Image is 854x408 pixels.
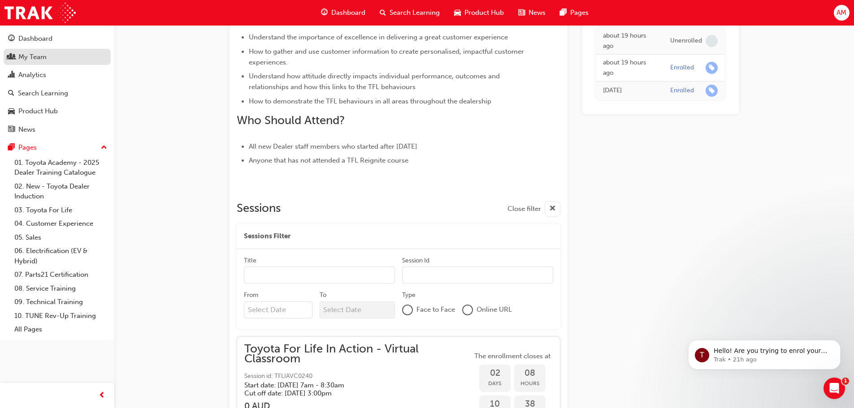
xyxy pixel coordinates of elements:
[249,72,502,91] span: Understand how attitude directly impacts individual performance, outcomes and relationships and h...
[842,378,849,385] span: 1
[18,106,58,116] div: Product Hub
[706,85,718,97] span: learningRecordVerb_ENROLL-icon
[675,321,854,384] iframe: Intercom notifications message
[18,125,35,135] div: News
[8,71,15,79] span: chart-icon
[18,142,37,153] div: Pages
[603,86,657,96] div: Thu Jul 31 2025 12:04:45 GMT+0800 (Australian Western Standard Time)
[603,31,657,51] div: Thu Sep 25 2025 13:48:51 GMT+0800 (Australian Western Standard Time)
[244,256,256,265] div: Title
[320,301,395,318] input: To
[8,90,14,98] span: search-icon
[837,8,846,18] span: AM
[472,351,553,361] span: The enrollment closes at
[244,389,458,397] h5: Cut off date: [DATE] 3:00pm
[11,156,111,180] a: 01. Toyota Academy - 2025 Dealer Training Catalogue
[244,231,290,241] span: Sessions Filter
[11,217,111,231] a: 04. Customer Experience
[249,97,491,105] span: How to demonstrate the TFL behaviours in all areas throughout the dealership
[249,142,417,150] span: All new Dealer staff members who started after [DATE]
[18,70,46,80] div: Analytics
[11,282,111,296] a: 08. Service Training
[706,35,718,47] span: learningRecordVerb_NONE-icon
[706,62,718,74] span: learningRecordVerb_ENROLL-icon
[11,322,111,336] a: All Pages
[4,29,111,139] button: DashboardMy TeamAnalyticsSearch LearningProduct HubNews
[4,121,111,138] a: News
[560,7,567,18] span: pages-icon
[373,4,447,22] a: search-iconSearch Learning
[8,144,15,152] span: pages-icon
[314,4,373,22] a: guage-iconDashboard
[479,368,511,378] span: 02
[237,201,281,217] h2: Sessions
[18,34,52,44] div: Dashboard
[101,142,107,154] span: up-icon
[570,8,589,18] span: Pages
[507,204,541,214] span: Close filter
[4,139,111,156] button: Pages
[464,8,504,18] span: Product Hub
[529,8,546,18] span: News
[249,47,526,66] span: How to gather and use customer information to create personalised, impactful customer experiences.
[670,64,694,72] div: Enrolled
[4,85,111,102] a: Search Learning
[4,3,76,23] img: Trak
[4,30,111,47] a: Dashboard
[244,301,312,318] input: From
[11,244,111,268] a: 06. Electrification (EV & Hybrid)
[670,37,702,45] div: Unenrolled
[402,291,416,300] div: Type
[244,344,472,364] span: Toyota For Life In Action - Virtual Classroom
[11,231,111,245] a: 05. Sales
[39,34,155,43] p: Message from Trak, sent 21h ago
[249,156,408,164] span: Anyone that has not attended a TFL Reignite course
[670,86,694,95] div: Enrolled
[8,126,15,134] span: news-icon
[402,256,429,265] div: Session Id
[18,88,68,99] div: Search Learning
[518,7,525,18] span: news-icon
[8,53,15,61] span: people-icon
[244,291,258,300] div: From
[244,371,472,382] span: Session id: TFLIAVC0240
[380,7,386,18] span: search-icon
[18,52,47,62] div: My Team
[511,4,553,22] a: news-iconNews
[321,7,328,18] span: guage-icon
[549,203,556,215] span: cross-icon
[237,113,345,127] span: Who Should Attend?
[11,180,111,203] a: 02. New - Toyota Dealer Induction
[249,33,508,41] span: Understand the importance of excellence in delivering a great customer experience
[4,49,111,65] a: My Team
[390,8,440,18] span: Search Learning
[454,7,461,18] span: car-icon
[11,203,111,217] a: 03. Toyota For Life
[447,4,511,22] a: car-iconProduct Hub
[320,291,326,300] div: To
[249,9,502,27] span: Introduction to the Toyota For Life Program and understanding of Toyota Quality Standards
[11,309,111,323] a: 10. TUNE Rev-Up Training
[553,4,596,22] a: pages-iconPages
[4,103,111,120] a: Product Hub
[8,35,15,43] span: guage-icon
[331,8,365,18] span: Dashboard
[244,266,395,283] input: Title
[834,5,850,21] button: AM
[4,67,111,83] a: Analytics
[8,107,15,116] span: car-icon
[416,305,455,315] span: Face to Face
[39,26,152,69] span: Hello! Are you trying to enrol your staff in a face to face training session? Check out the video...
[479,378,511,389] span: Days
[402,266,553,283] input: Session Id
[507,201,560,217] button: Close filter
[477,305,512,315] span: Online URL
[99,390,105,401] span: prev-icon
[824,378,845,399] iframe: Intercom live chat
[11,268,111,282] a: 07. Parts21 Certification
[514,368,546,378] span: 08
